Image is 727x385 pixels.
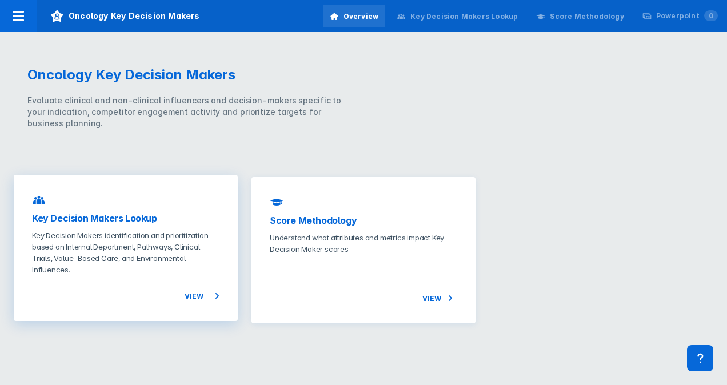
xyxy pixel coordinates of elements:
[529,5,630,27] a: Score Methodology
[251,177,476,323] a: Score MethodologyUnderstand what attributes and metrics impact Key Decision Maker scoresView
[343,11,379,22] div: Overview
[656,11,718,21] div: Powerpoint
[323,5,386,27] a: Overview
[32,230,219,275] p: Key Decision Makers identification and prioritization based on Internal Department, Pathways, Cli...
[185,289,219,303] span: View
[550,11,624,22] div: Score Methodology
[14,175,238,321] a: Key Decision Makers LookupKey Decision Makers identification and prioritization based on Internal...
[410,11,518,22] div: Key Decision Makers Lookup
[270,232,457,255] p: Understand what attributes and metrics impact Key Decision Maker scores
[27,66,350,83] h1: Oncology Key Decision Makers
[27,95,350,129] div: Evaluate clinical and non-clinical influencers and decision-makers specific to your indication, c...
[422,291,457,305] span: View
[32,211,219,225] h3: Key Decision Makers Lookup
[390,5,525,27] a: Key Decision Makers Lookup
[270,214,457,227] h3: Score Methodology
[704,10,718,21] span: 0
